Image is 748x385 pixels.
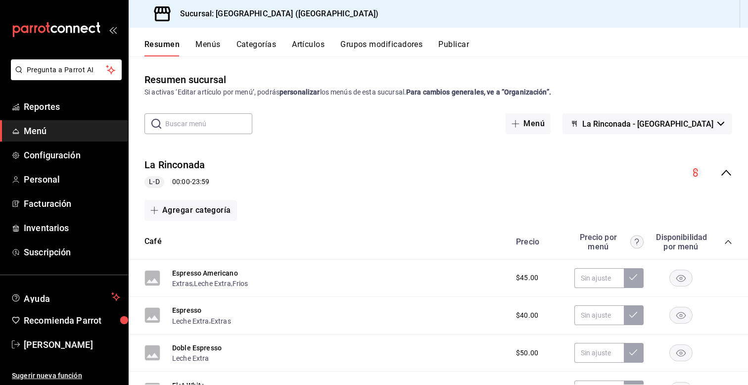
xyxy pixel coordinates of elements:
div: Precio por menú [574,233,644,251]
span: Pregunta a Parrot AI [27,65,106,75]
div: , [172,315,231,326]
button: collapse-category-row [724,238,732,246]
div: Resumen sucursal [144,72,226,87]
span: Suscripción [24,245,120,259]
span: Sugerir nueva función [12,371,120,381]
button: Espresso Americano [172,268,238,278]
span: La Rinconada - [GEOGRAPHIC_DATA] [582,119,713,129]
span: Menú [24,124,120,138]
span: [PERSON_NAME] [24,338,120,351]
button: Leche Extra [194,279,231,289]
div: 00:00 - 23:59 [144,176,209,188]
span: Recomienda Parrot [24,314,120,327]
button: Menú [506,113,551,134]
div: collapse-menu-row [129,150,748,196]
input: Sin ajuste [574,305,624,325]
button: Resumen [144,40,180,56]
div: Disponibilidad por menú [656,233,705,251]
div: navigation tabs [144,40,748,56]
div: , , [172,278,248,289]
span: Inventarios [24,221,120,235]
button: Categorías [236,40,277,56]
button: Extras [172,279,192,289]
div: Precio [506,237,569,246]
span: L-D [145,177,163,187]
input: Buscar menú [165,114,252,134]
button: Grupos modificadores [340,40,422,56]
button: Espresso [172,305,201,315]
a: Pregunta a Parrot AI [7,72,122,82]
button: Leche Extra [172,316,209,326]
button: Extras [211,316,231,326]
input: Sin ajuste [574,343,624,363]
button: Menús [195,40,220,56]
button: La Rinconada [144,158,205,172]
button: Café [144,236,162,247]
h3: Sucursal: [GEOGRAPHIC_DATA] ([GEOGRAPHIC_DATA]) [172,8,378,20]
span: Ayuda [24,291,107,303]
span: Configuración [24,148,120,162]
strong: Para cambios generales, ve a “Organización”. [406,88,551,96]
button: Frios [233,279,248,289]
span: $40.00 [516,310,538,321]
span: $45.00 [516,273,538,283]
button: Doble Espresso [172,343,222,353]
span: Facturación [24,197,120,210]
input: Sin ajuste [574,268,624,288]
div: Si activas ‘Editar artículo por menú’, podrás los menús de esta sucursal. [144,87,732,97]
span: $50.00 [516,348,538,358]
button: Publicar [438,40,469,56]
button: open_drawer_menu [109,26,117,34]
button: Agregar categoría [144,200,237,221]
span: Reportes [24,100,120,113]
span: Personal [24,173,120,186]
button: Pregunta a Parrot AI [11,59,122,80]
button: Leche Extra [172,353,209,363]
button: La Rinconada - [GEOGRAPHIC_DATA] [562,113,732,134]
strong: personalizar [280,88,320,96]
button: Artículos [292,40,325,56]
